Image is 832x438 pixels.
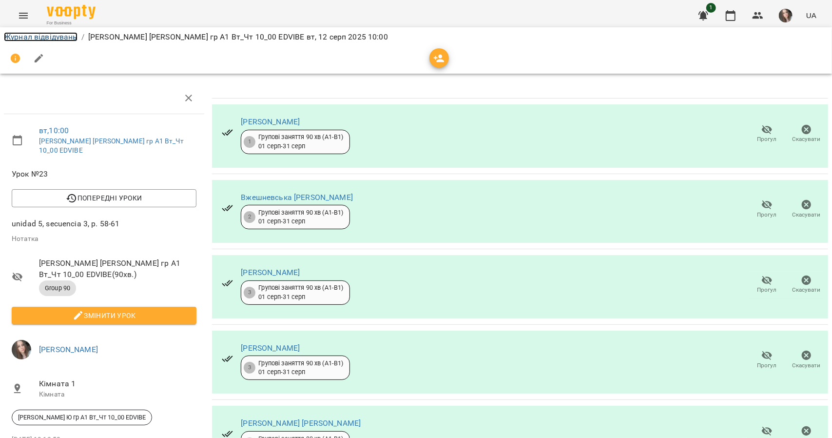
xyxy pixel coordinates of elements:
span: Прогул [757,361,777,370]
a: [PERSON_NAME] [241,268,300,277]
span: [PERSON_NAME] [PERSON_NAME] гр А1 Вт_Чт 10_00 EDVIBE ( 90 хв. ) [39,258,196,280]
span: For Business [47,20,96,26]
button: Змінити урок [12,307,196,324]
span: Прогул [757,211,777,219]
span: Кімната 1 [39,378,196,390]
div: 3 [244,362,255,374]
span: Скасувати [793,135,821,143]
span: Урок №23 [12,168,196,180]
a: [PERSON_NAME] [241,117,300,126]
div: Групові заняття 90 хв (А1-В1) 01 серп - 31 серп [258,283,343,301]
span: UA [806,10,816,20]
div: [PERSON_NAME] Ю гр А1 Вт_Чт 10_00 EDVIBE [12,410,152,425]
button: Скасувати [787,120,826,148]
span: Group 90 [39,284,76,293]
a: [PERSON_NAME] [PERSON_NAME] гр А1 Вт_Чт 10_00 EDVIBE [39,137,184,155]
nav: breadcrumb [4,31,828,43]
a: [PERSON_NAME] [PERSON_NAME] [241,418,361,428]
span: Змінити урок [19,310,189,321]
button: Скасувати [787,196,826,223]
span: Скасувати [793,211,821,219]
span: 1 [706,3,716,13]
p: [PERSON_NAME] [PERSON_NAME] гр А1 Вт_Чт 10_00 EDVIBE вт, 12 серп 2025 10:00 [88,31,388,43]
span: Скасувати [793,361,821,370]
button: UA [802,6,820,24]
img: Voopty Logo [47,5,96,19]
div: 1 [244,136,255,148]
a: Журнал відвідувань [4,32,77,41]
span: Попередні уроки [19,192,189,204]
span: Прогул [757,135,777,143]
button: Menu [12,4,35,27]
img: f6374287e352a2e74eca4bf889e79d1e.jpg [779,9,793,22]
button: Скасувати [787,271,826,299]
span: [PERSON_NAME] Ю гр А1 Вт_Чт 10_00 EDVIBE [12,413,152,422]
img: f6374287e352a2e74eca4bf889e79d1e.jpg [12,340,31,359]
a: вт , 10:00 [39,126,69,135]
a: [PERSON_NAME] [241,343,300,353]
span: Скасувати [793,286,821,294]
div: 2 [244,211,255,223]
a: Вжешневська [PERSON_NAME] [241,193,353,202]
div: Групові заняття 90 хв (А1-В1) 01 серп - 31 серп [258,359,343,377]
p: Кімната [39,390,196,399]
li: / [81,31,84,43]
button: Прогул [747,120,787,148]
div: 3 [244,287,255,299]
span: Прогул [757,286,777,294]
div: Групові заняття 90 хв (А1-В1) 01 серп - 31 серп [258,208,343,226]
p: unidad 5, secuencia 3, p. 58-61 [12,218,196,230]
button: Попередні уроки [12,189,196,207]
div: Групові заняття 90 хв (А1-В1) 01 серп - 31 серп [258,133,343,151]
button: Скасувати [787,347,826,374]
p: Нотатка [12,234,196,244]
button: Прогул [747,347,787,374]
a: [PERSON_NAME] [39,345,98,354]
button: Прогул [747,271,787,299]
button: Прогул [747,196,787,223]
